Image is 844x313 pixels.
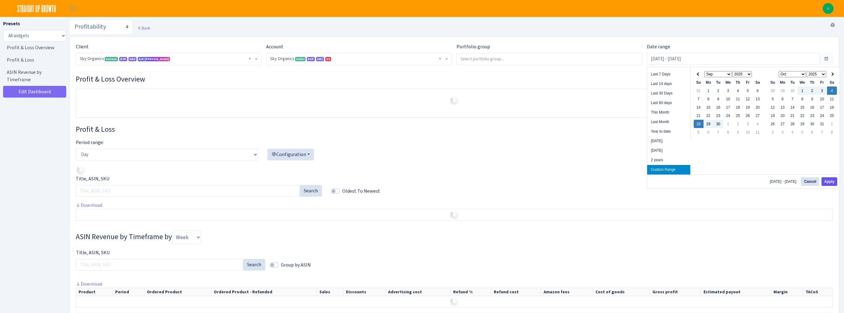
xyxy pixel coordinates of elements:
[797,103,807,111] td: 15
[694,128,704,136] td: 5
[491,288,541,296] th: Refund cost
[743,78,753,86] th: Fr
[807,111,817,120] td: 23
[743,95,753,103] td: 12
[768,95,778,103] td: 5
[449,297,459,307] img: Preloader
[778,78,788,86] th: Mo
[80,56,254,62] span: Sky Organics <span class="badge badge-success">Current</span><span class="badge badge-primary">DS...
[713,111,723,120] td: 23
[743,103,753,111] td: 19
[76,125,833,134] h3: Widget #28
[733,86,743,95] td: 4
[817,95,827,103] td: 10
[827,128,837,136] td: 8
[449,210,459,220] img: Preloader
[3,42,65,54] a: Profit & Loss Overview
[694,103,704,111] td: 14
[788,120,797,128] td: 28
[827,86,837,95] td: 4
[650,288,701,296] th: Gross profit
[713,78,723,86] th: Tu
[778,111,788,120] td: 20
[267,149,314,160] button: Configuration
[753,78,763,86] th: Sa
[723,78,733,86] th: We
[701,288,771,296] th: Estimated payout
[343,288,385,296] th: Discounts
[713,86,723,95] td: 2
[704,111,713,120] td: 22
[647,155,690,165] li: 2 years
[817,103,827,111] td: 17
[723,86,733,95] td: 3
[647,43,670,50] label: Date range
[807,86,817,95] td: 2
[704,86,713,95] td: 1
[753,120,763,128] td: 4
[743,86,753,95] td: 5
[647,136,690,146] li: [DATE]
[827,95,837,103] td: 11
[788,128,797,136] td: 4
[797,86,807,95] td: 1
[647,117,690,127] li: Last Month
[342,187,380,195] label: Oldest To Newest
[788,78,797,86] th: Tu
[694,86,704,95] td: 31
[778,86,788,95] td: 29
[723,120,733,128] td: 1
[807,128,817,136] td: 6
[823,3,834,14] img: Angela Sun
[743,111,753,120] td: 26
[753,103,763,111] td: 20
[788,103,797,111] td: 14
[768,120,778,128] td: 26
[803,288,832,296] th: TACoS
[300,185,322,197] button: Search
[76,139,104,146] label: Period range:
[797,128,807,136] td: 5
[3,20,20,27] label: Presets
[647,165,690,175] li: Custom Range
[694,120,704,128] td: 28
[733,78,743,86] th: Th
[3,54,65,66] a: Profit & Loss
[778,95,788,103] td: 6
[713,128,723,136] td: 7
[281,261,311,269] label: Group by ASIN
[694,78,704,86] th: Su
[647,79,690,89] li: Last 14 days
[456,43,490,50] label: Portfolio group
[76,288,113,296] th: Product
[270,56,444,62] span: Sky Organics <span class="badge badge-success">Seller</span><span class="badge badge-primary">DSP...
[704,95,713,103] td: 8
[788,95,797,103] td: 7
[733,111,743,120] td: 25
[386,288,450,296] th: Advertising cost
[128,57,136,61] span: Amazon Marketing Cloud
[317,288,343,296] th: Sales
[817,86,827,95] td: 3
[723,128,733,136] td: 8
[807,95,817,103] td: 9
[76,259,243,271] input: Title, ASIN, SKU
[113,288,144,296] th: Period
[807,103,817,111] td: 16
[76,43,89,50] label: Client
[295,57,306,61] span: Seller
[647,146,690,155] li: [DATE]
[105,57,118,61] span: Current
[137,25,150,31] a: Back
[797,120,807,128] td: 29
[797,111,807,120] td: 22
[65,3,80,14] button: Toggle navigation
[743,120,753,128] td: 3
[827,78,837,86] th: Sa
[768,78,778,86] th: Su
[768,103,778,111] td: 12
[647,70,690,79] li: Last 7 Days
[768,111,778,120] td: 19
[778,128,788,136] td: 3
[249,56,251,62] span: Remove all items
